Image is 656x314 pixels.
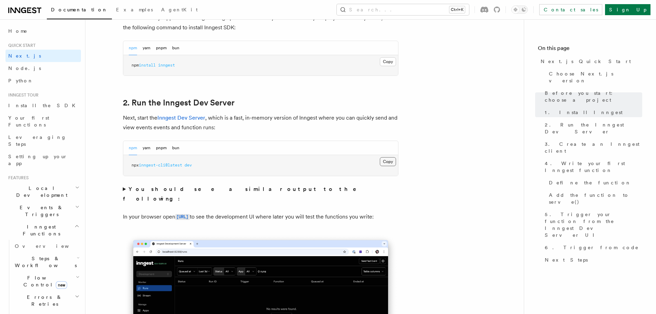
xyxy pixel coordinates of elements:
a: Your first Functions [6,112,81,131]
a: 4. Write your first Inngest function [542,157,642,176]
a: Python [6,74,81,87]
button: Inngest Functions [6,221,81,240]
button: Toggle dark mode [511,6,528,14]
button: Search...Ctrl+K [337,4,469,15]
button: Copy [380,57,396,66]
button: Errors & Retries [12,291,81,310]
span: Install the SDK [8,103,80,108]
a: 5. Trigger your function from the Inngest Dev Server UI [542,208,642,241]
button: Steps & Workflows [12,252,81,272]
p: In your browser open to see the development UI where later you will test the functions you write: [123,212,398,222]
button: Events & Triggers [6,201,81,221]
a: 1. Install Inngest [542,106,642,119]
span: Overview [15,243,86,249]
button: Flow Controlnew [12,272,81,291]
button: npm [129,141,137,155]
h4: On this page [538,44,642,55]
span: Your first Functions [8,115,49,128]
span: Inngest Functions [6,223,74,237]
button: pnpm [156,41,167,55]
a: Overview [12,240,81,252]
a: Examples [112,2,157,19]
a: Add the function to serve() [546,189,642,208]
a: Define the function [546,176,642,189]
span: 5. Trigger your function from the Inngest Dev Server UI [545,211,642,239]
span: Leveraging Steps [8,134,66,147]
a: 3. Create an Inngest client [542,138,642,157]
span: inngest [158,63,175,68]
a: Inngest Dev Server [157,114,205,121]
span: Steps & Workflows [12,255,77,269]
span: npx [132,163,139,168]
strong: You should see a similar output to the following: [123,186,366,202]
button: yarn [143,141,150,155]
a: Setting up your app [6,150,81,170]
a: Documentation [47,2,112,19]
span: Choose Next.js version [549,70,642,84]
p: Next, start the , which is a fast, in-memory version of Inngest where you can quickly send and vi... [123,113,398,132]
span: Features [6,175,29,181]
a: Sign Up [605,4,650,15]
button: pnpm [156,141,167,155]
span: Examples [116,7,153,12]
span: Next.js Quick Start [541,58,631,65]
a: Next.js [6,50,81,62]
a: Before you start: choose a project [542,87,642,106]
span: Node.js [8,65,41,71]
span: AgentKit [161,7,198,12]
span: Local Development [6,185,75,199]
button: yarn [143,41,150,55]
p: With the Next.js app now running running open a new tab in your terminal. In your project directo... [123,13,398,32]
span: 3. Create an Inngest client [545,141,642,154]
code: [URL] [175,214,190,220]
span: npm [132,63,139,68]
span: install [139,63,156,68]
a: Install the SDK [6,99,81,112]
span: 4. Write your first Inngest function [545,160,642,174]
span: Before you start: choose a project [545,90,642,103]
a: AgentKit [157,2,202,19]
span: Home [8,28,28,34]
summary: You should see a similar output to the following: [123,184,398,204]
a: 6. Trigger from code [542,241,642,254]
span: Define the function [549,179,631,186]
a: 2. Run the Inngest Dev Server [123,98,235,108]
button: bun [172,41,179,55]
span: Setting up your app [8,154,67,166]
button: Local Development [6,182,81,201]
span: new [56,281,67,289]
span: inngest-cli@latest [139,163,182,168]
button: npm [129,41,137,55]
span: dev [185,163,192,168]
a: Next Steps [542,254,642,266]
span: 6. Trigger from code [545,244,639,251]
a: [URL] [175,213,190,220]
span: Next.js [8,53,41,59]
button: bun [172,141,179,155]
span: Next Steps [545,256,588,263]
span: 2. Run the Inngest Dev Server [545,121,642,135]
span: Add the function to serve() [549,192,642,205]
span: 1. Install Inngest [545,109,623,116]
a: Contact sales [539,4,602,15]
span: Python [8,78,33,83]
span: Flow Control [12,274,76,288]
a: Node.js [6,62,81,74]
span: Inngest tour [6,92,39,98]
span: Documentation [51,7,108,12]
a: Home [6,25,81,37]
span: Quick start [6,43,35,48]
span: Events & Triggers [6,204,75,218]
kbd: Ctrl+K [449,6,465,13]
a: 2. Run the Inngest Dev Server [542,119,642,138]
a: Next.js Quick Start [538,55,642,68]
span: Errors & Retries [12,294,75,307]
a: Choose Next.js version [546,68,642,87]
a: Leveraging Steps [6,131,81,150]
button: Copy [380,157,396,166]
